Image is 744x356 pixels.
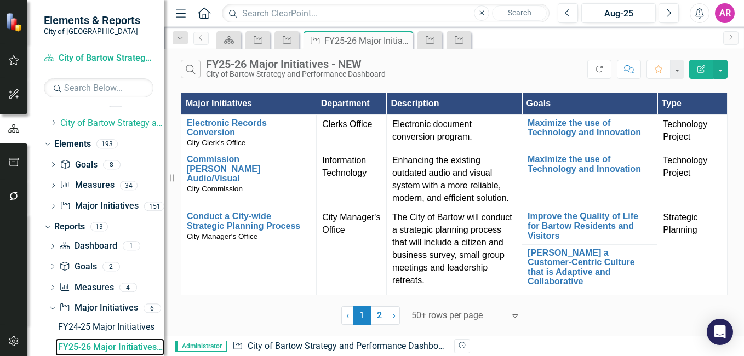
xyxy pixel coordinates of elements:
[528,118,651,137] a: Maximize the use of Technology and Innovation
[317,151,387,208] td: Double-Click to Edit
[663,119,707,141] span: Technology Project
[44,78,153,97] input: Search Below...
[144,202,164,211] div: 151
[102,262,120,271] div: 2
[371,306,388,325] a: 2
[232,340,446,353] div: » »
[392,154,516,204] p: Enhancing the existing outdated audio and visual system with a more reliable, modern, and efficie...
[59,282,113,294] a: Measures
[181,151,317,208] td: Double-Click to Edit Right Click for Context Menu
[317,114,387,151] td: Double-Click to Edit
[393,310,396,320] span: ›
[5,13,25,32] img: ClearPoint Strategy
[59,302,138,314] a: Major Initiatives
[346,310,349,320] span: ‹
[528,211,651,240] a: Improve the Quality of Life for Bartow Residents and Visitors
[58,322,164,332] div: FY24-25 Major Initiatives
[522,151,657,208] td: Double-Click to Edit Right Click for Context Menu
[175,341,227,352] span: Administrator
[60,179,114,192] a: Measures
[522,244,657,290] td: Double-Click to Edit Right Click for Context Menu
[392,211,516,286] p: The City of Bartow will conduct a strategic planning process that will include a citizen and busi...
[317,208,387,290] td: Double-Click to Edit
[123,242,140,251] div: 1
[103,160,121,169] div: 8
[54,138,91,151] a: Elements
[44,52,153,65] a: City of Bartow Strategy and Performance Dashboard
[657,151,728,208] td: Double-Click to Edit
[528,154,651,174] a: Maximize the use of Technology and Innovation
[60,200,138,213] a: Major Initiatives
[657,208,728,290] td: Double-Click to Edit
[58,342,164,352] div: FY25-26 Major Initiatives - NEW
[322,156,367,177] span: Information Technology
[55,318,164,336] a: FY24-25 Major Initiatives
[90,222,108,232] div: 13
[96,139,118,148] div: 193
[707,319,733,345] div: Open Intercom Messenger
[120,181,138,190] div: 34
[581,3,656,23] button: Aug-25
[322,295,380,317] span: City Manager's Office
[181,114,317,151] td: Double-Click to Edit Right Click for Context Menu
[508,8,531,17] span: Search
[119,283,137,292] div: 4
[222,4,550,23] input: Search ClearPoint...
[181,208,317,290] td: Double-Click to Edit Right Click for Context Menu
[187,232,257,240] span: City Manager's Office
[522,114,657,151] td: Double-Click to Edit Right Click for Context Menu
[322,119,372,129] span: Clerks Office
[715,3,735,23] button: AR
[107,98,124,107] div: 30
[528,294,651,313] a: Maximize the use of Technology and Innovation
[522,208,657,244] td: Double-Click to Edit Right Click for Context Menu
[54,221,85,233] a: Reports
[392,294,516,356] p: Utilize the City's Strategy and Performance Dashboard to provide more information to the public i...
[528,248,651,286] a: [PERSON_NAME] a Customer-Centric Culture that is Adaptive and Collaborative
[187,211,311,231] a: Conduct a City-wide Strategic Planning Process
[663,295,707,317] span: Technology Project
[187,118,311,137] a: Electronic Records Conversion
[206,58,386,70] div: FY25-26 Major Initiatives - NEW
[657,114,728,151] td: Double-Click to Edit
[392,118,516,143] p: Electronic document conversion program.
[585,7,652,20] div: Aug-25
[206,70,386,78] div: City of Bartow Strategy and Performance Dashboard
[322,213,380,234] span: City Manager's Office
[59,261,96,273] a: Goals
[59,240,117,252] a: Dashboard
[60,159,97,171] a: Goals
[187,294,311,313] a: Develop Transparency Reporting for the Public
[663,213,697,234] span: Strategic Planning
[144,303,161,313] div: 6
[353,306,371,325] span: 1
[187,139,245,147] span: City Clerk's Office
[60,117,164,130] a: City of Bartow Strategy and Performance Dashboard
[44,14,140,27] span: Elements & Reports
[187,154,311,183] a: Commission [PERSON_NAME] Audio/Visual
[248,341,451,351] a: City of Bartow Strategy and Performance Dashboard
[55,338,164,356] a: FY25-26 Major Initiatives - NEW
[386,151,522,208] td: Double-Click to Edit
[663,156,707,177] span: Technology Project
[492,5,547,21] button: Search
[386,114,522,151] td: Double-Click to Edit
[187,185,243,193] span: City Commission
[44,27,140,36] small: City of [GEOGRAPHIC_DATA]
[324,34,410,48] div: FY25-26 Major Initiatives - NEW
[386,208,522,290] td: Double-Click to Edit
